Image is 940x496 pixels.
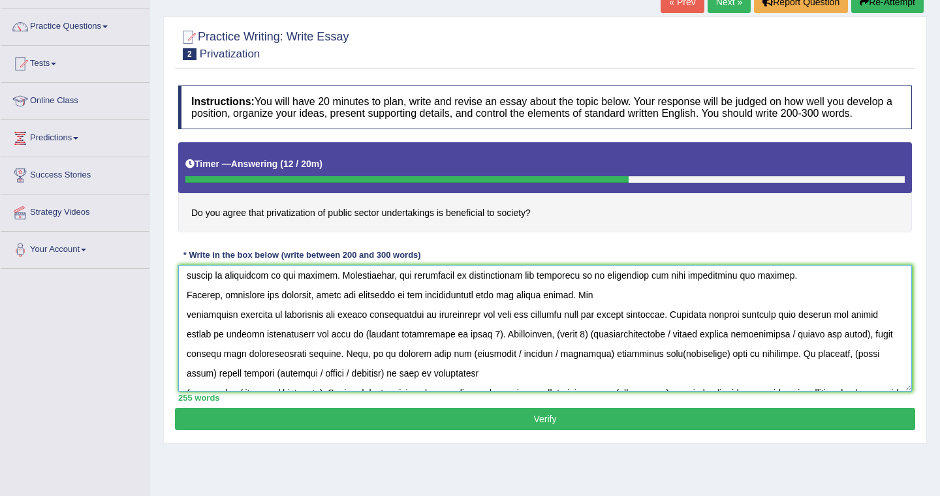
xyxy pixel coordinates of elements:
[175,408,915,430] button: Verify
[1,8,149,41] a: Practice Questions
[1,232,149,264] a: Your Account
[319,159,322,169] b: )
[178,392,912,404] div: 255 words
[1,83,149,116] a: Online Class
[183,48,196,60] span: 2
[1,120,149,153] a: Predictions
[178,85,912,129] h4: You will have 20 minutes to plan, write and revise an essay about the topic below. Your response ...
[231,159,278,169] b: Answering
[1,157,149,190] a: Success Stories
[178,249,426,261] div: * Write in the box below (write between 200 and 300 words)
[1,46,149,78] a: Tests
[185,159,322,169] h5: Timer —
[191,96,255,107] b: Instructions:
[283,159,319,169] b: 12 / 20m
[178,27,349,60] h2: Practice Writing: Write Essay
[1,194,149,227] a: Strategy Videos
[200,48,260,60] small: Privatization
[280,159,283,169] b: (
